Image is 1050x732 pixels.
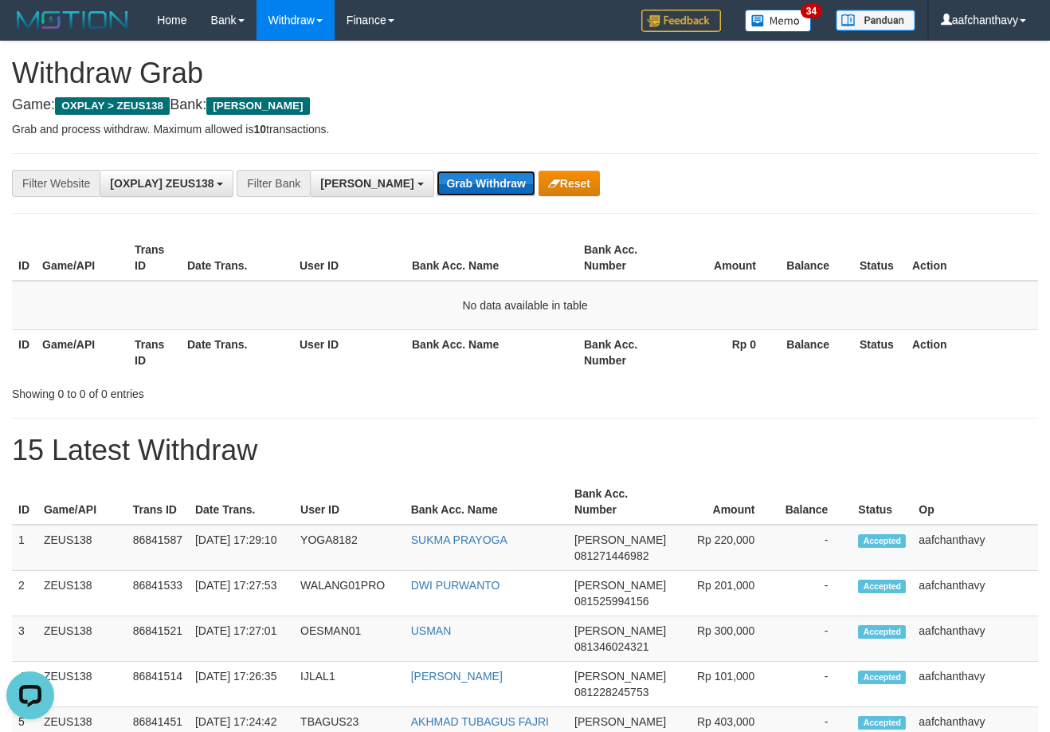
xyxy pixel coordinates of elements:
[912,479,1038,525] th: Op
[12,170,100,197] div: Filter Website
[37,571,127,616] td: ZEUS138
[37,616,127,662] td: ZEUS138
[294,525,405,571] td: YOGA8182
[37,662,127,707] td: ZEUS138
[127,662,189,707] td: 86841514
[110,177,214,190] span: [OXPLAY] ZEUS138
[574,549,648,562] span: Copy 081271446982 to clipboard
[574,624,666,637] span: [PERSON_NAME]
[12,479,37,525] th: ID
[574,640,648,653] span: Copy 081346024321 to clipboard
[912,525,1038,571] td: aafchanthavy
[293,329,406,375] th: User ID
[411,670,503,683] a: [PERSON_NAME]
[100,170,233,197] button: [OXPLAY] ZEUS138
[294,479,405,525] th: User ID
[12,435,1038,466] h1: 15 Latest Withdraw
[745,10,812,32] img: Button%20Memo.svg
[906,235,1038,281] th: Action
[578,329,670,375] th: Bank Acc. Number
[778,616,852,662] td: -
[127,525,189,571] td: 86841587
[128,329,181,375] th: Trans ID
[578,235,670,281] th: Bank Acc. Number
[853,235,906,281] th: Status
[12,235,36,281] th: ID
[127,479,189,525] th: Trans ID
[294,662,405,707] td: IJLAL1
[801,4,822,18] span: 34
[574,533,666,546] span: [PERSON_NAME]
[778,571,852,616] td: -
[181,235,293,281] th: Date Trans.
[405,479,568,525] th: Bank Acc. Name
[411,715,549,728] a: AKHMAD TUBAGUS FAJRI
[574,715,666,728] span: [PERSON_NAME]
[189,479,294,525] th: Date Trans.
[293,235,406,281] th: User ID
[411,624,452,637] a: USMAN
[6,6,54,54] button: Open LiveChat chat widget
[127,571,189,616] td: 86841533
[906,329,1038,375] th: Action
[672,571,778,616] td: Rp 201,000
[574,686,648,699] span: Copy 081228245753 to clipboard
[574,579,666,592] span: [PERSON_NAME]
[189,662,294,707] td: [DATE] 17:26:35
[672,525,778,571] td: Rp 220,000
[539,171,600,196] button: Reset
[912,662,1038,707] td: aafchanthavy
[12,380,425,402] div: Showing 0 to 0 of 0 entries
[181,329,293,375] th: Date Trans.
[574,670,666,683] span: [PERSON_NAME]
[310,170,433,197] button: [PERSON_NAME]
[294,571,405,616] td: WALANG01PRO
[294,616,405,662] td: OESMAN01
[411,579,500,592] a: DWI PURWANTO
[437,171,535,196] button: Grab Withdraw
[858,671,906,684] span: Accepted
[12,662,37,707] td: 4
[12,329,36,375] th: ID
[912,571,1038,616] td: aafchanthavy
[189,525,294,571] td: [DATE] 17:29:10
[778,662,852,707] td: -
[406,235,578,281] th: Bank Acc. Name
[12,8,133,32] img: MOTION_logo.png
[12,616,37,662] td: 3
[206,97,309,115] span: [PERSON_NAME]
[12,571,37,616] td: 2
[36,329,128,375] th: Game/API
[411,533,507,546] a: SUKMA PRAYOGA
[672,616,778,662] td: Rp 300,000
[778,525,852,571] td: -
[672,662,778,707] td: Rp 101,000
[320,177,413,190] span: [PERSON_NAME]
[836,10,915,31] img: panduan.png
[37,479,127,525] th: Game/API
[780,235,853,281] th: Balance
[12,97,1038,113] h4: Game: Bank:
[37,525,127,571] td: ZEUS138
[406,329,578,375] th: Bank Acc. Name
[237,170,310,197] div: Filter Bank
[128,235,181,281] th: Trans ID
[858,580,906,593] span: Accepted
[853,329,906,375] th: Status
[670,235,780,281] th: Amount
[12,281,1038,330] td: No data available in table
[670,329,780,375] th: Rp 0
[253,123,266,136] strong: 10
[672,479,778,525] th: Amount
[127,616,189,662] td: 86841521
[641,10,721,32] img: Feedback.jpg
[858,716,906,730] span: Accepted
[778,479,852,525] th: Balance
[12,57,1038,89] h1: Withdraw Grab
[12,525,37,571] td: 1
[852,479,912,525] th: Status
[858,534,906,548] span: Accepted
[858,625,906,639] span: Accepted
[780,329,853,375] th: Balance
[912,616,1038,662] td: aafchanthavy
